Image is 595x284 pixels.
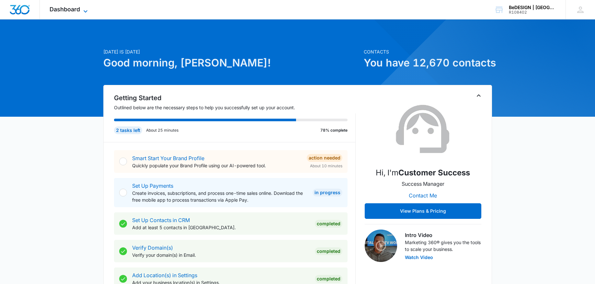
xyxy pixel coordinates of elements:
div: account name [509,5,556,10]
span: Dashboard [50,6,80,13]
div: 2 tasks left [114,126,142,134]
p: Contacts [364,48,492,55]
a: Smart Start Your Brand Profile [132,155,204,161]
img: Customer Success [391,97,455,162]
div: Completed [315,220,342,228]
p: Marketing 360® gives you the tools to scale your business. [405,239,481,253]
button: Toggle Collapse [475,92,483,100]
a: Set Up Payments [132,183,173,189]
h1: Good morning, [PERSON_NAME]! [103,55,360,71]
p: 78% complete [320,127,348,133]
button: Watch Video [405,255,433,260]
h2: Getting Started [114,93,356,103]
div: account id [509,10,556,15]
button: View Plans & Pricing [365,203,481,219]
h3: Intro Video [405,231,481,239]
p: Add at least 5 contacts in [GEOGRAPHIC_DATA]. [132,224,310,231]
div: In Progress [313,189,342,196]
strong: Customer Success [398,168,470,177]
a: Verify Domain(s) [132,244,173,251]
p: About 25 minutes [146,127,178,133]
p: Outlined below are the necessary steps to help you successfully set up your account. [114,104,356,111]
p: Quickly populate your Brand Profile using our AI-powered tool. [132,162,302,169]
p: Success Manager [402,180,444,188]
div: Action Needed [307,154,342,162]
a: Set Up Contacts in CRM [132,217,190,223]
img: Intro Video [365,230,397,262]
h1: You have 12,670 contacts [364,55,492,71]
span: About 10 minutes [310,163,342,169]
a: Add Location(s) in Settings [132,272,197,278]
button: Contact Me [402,188,443,203]
div: Completed [315,247,342,255]
p: Hi, I'm [376,167,470,179]
p: Create invoices, subscriptions, and process one-time sales online. Download the free mobile app t... [132,190,307,203]
p: [DATE] is [DATE] [103,48,360,55]
div: Completed [315,275,342,283]
p: Verify your domain(s) in Email. [132,252,310,258]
